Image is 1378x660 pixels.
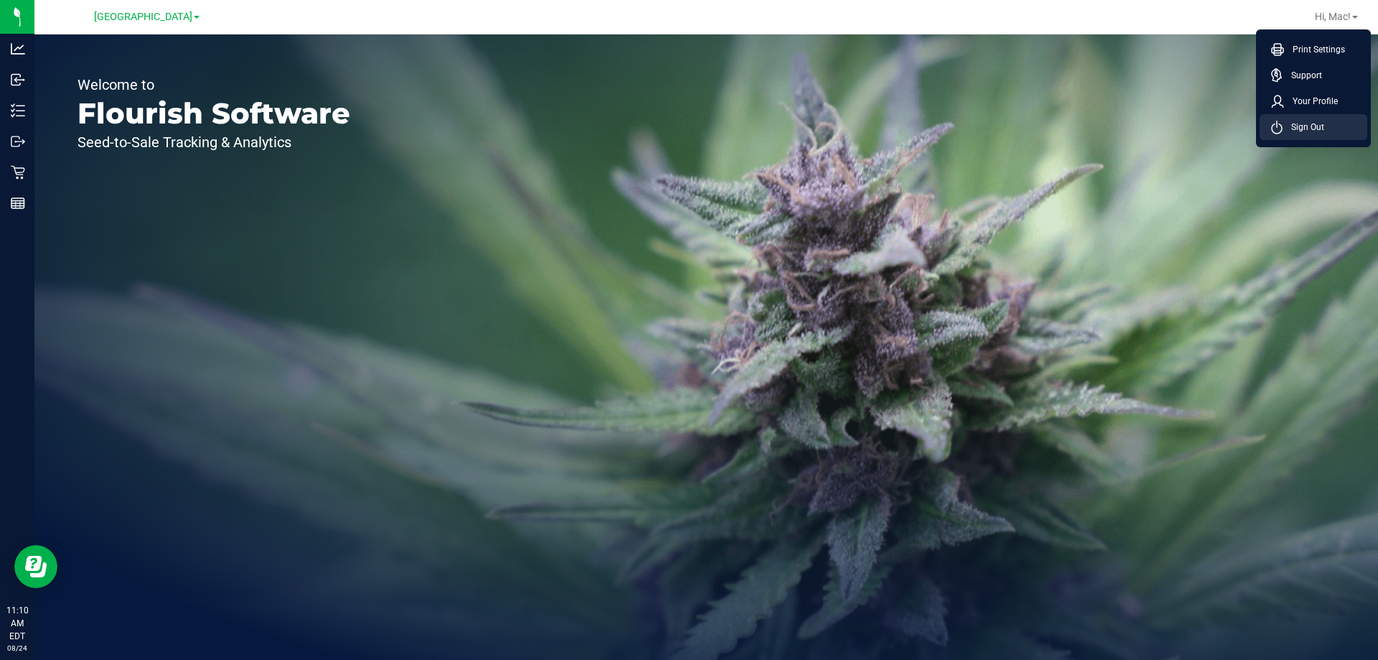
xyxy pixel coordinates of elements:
[11,73,25,87] inline-svg: Inbound
[11,134,25,149] inline-svg: Outbound
[1283,120,1324,134] span: Sign Out
[78,78,350,92] p: Welcome to
[1315,11,1351,22] span: Hi, Mac!
[94,11,192,23] span: [GEOGRAPHIC_DATA]
[6,604,28,643] p: 11:10 AM EDT
[1284,42,1345,57] span: Print Settings
[14,545,57,588] iframe: Resource center
[1271,68,1361,83] a: Support
[78,99,350,128] p: Flourish Software
[6,643,28,654] p: 08/24
[1260,114,1367,140] li: Sign Out
[11,196,25,210] inline-svg: Reports
[11,42,25,56] inline-svg: Analytics
[78,135,350,149] p: Seed-to-Sale Tracking & Analytics
[11,103,25,118] inline-svg: Inventory
[11,165,25,180] inline-svg: Retail
[1283,68,1322,83] span: Support
[1284,94,1338,108] span: Your Profile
